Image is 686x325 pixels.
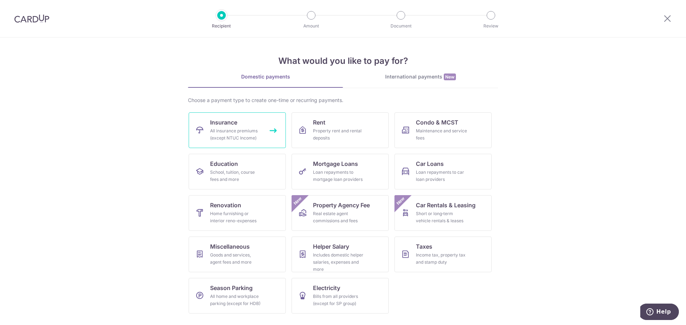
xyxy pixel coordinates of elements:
[343,73,498,81] div: International payments
[374,22,427,30] p: Document
[464,22,517,30] p: Review
[416,159,444,168] span: Car Loans
[210,252,262,266] div: Goods and services, agent fees and more
[189,195,286,231] a: RenovationHome furnishing or interior reno-expenses
[210,284,253,292] span: Season Parking
[189,278,286,314] a: Season ParkingAll home and workplace parking (except for HDB)
[195,22,248,30] p: Recipient
[210,242,250,251] span: Miscellaneous
[14,14,49,23] img: CardUp
[210,210,262,224] div: Home furnishing or interior reno-expenses
[640,304,679,321] iframe: Opens a widget where you can find more information
[313,169,364,183] div: Loan repayments to mortgage loan providers
[292,112,389,148] a: RentProperty rent and rental deposits
[416,127,467,142] div: Maintenance and service fees
[416,169,467,183] div: Loan repayments to car loan providers
[313,159,358,168] span: Mortgage Loans
[285,22,338,30] p: Amount
[210,169,262,183] div: School, tuition, course fees and more
[444,73,456,80] span: New
[292,237,389,272] a: Helper SalaryIncludes domestic helper salaries, expenses and more
[210,159,238,168] span: Education
[188,73,343,80] div: Domestic payments
[210,201,241,209] span: Renovation
[394,112,492,148] a: Condo & MCSTMaintenance and service fees
[416,252,467,266] div: Income tax, property tax and stamp duty
[16,5,31,11] span: Help
[313,252,364,273] div: Includes domestic helper salaries, expenses and more
[416,201,476,209] span: Car Rentals & Leasing
[292,278,389,314] a: ElectricityBills from all providers (except for SP group)
[189,154,286,189] a: EducationSchool, tuition, course fees and more
[416,210,467,224] div: Short or long‑term vehicle rentals & leases
[395,195,407,207] span: New
[416,118,458,127] span: Condo & MCST
[313,201,370,209] span: Property Agency Fee
[292,195,389,231] a: Property Agency FeeReal estate agent commissions and feesNew
[292,154,389,189] a: Mortgage LoansLoan repayments to mortgage loan providers
[210,118,237,127] span: Insurance
[188,97,498,104] div: Choose a payment type to create one-time or recurring payments.
[394,195,492,231] a: Car Rentals & LeasingShort or long‑term vehicle rentals & leasesNew
[210,293,262,307] div: All home and workplace parking (except for HDB)
[210,127,262,142] div: All insurance premiums (except NTUC Income)
[313,210,364,224] div: Real estate agent commissions and fees
[188,55,498,67] h4: What would you like to pay for?
[313,293,364,307] div: Bills from all providers (except for SP group)
[313,127,364,142] div: Property rent and rental deposits
[313,118,325,127] span: Rent
[394,237,492,272] a: TaxesIncome tax, property tax and stamp duty
[189,237,286,272] a: MiscellaneousGoods and services, agent fees and more
[394,154,492,189] a: Car LoansLoan repayments to car loan providers
[292,195,304,207] span: New
[313,284,340,292] span: Electricity
[416,242,432,251] span: Taxes
[189,112,286,148] a: InsuranceAll insurance premiums (except NTUC Income)
[313,242,349,251] span: Helper Salary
